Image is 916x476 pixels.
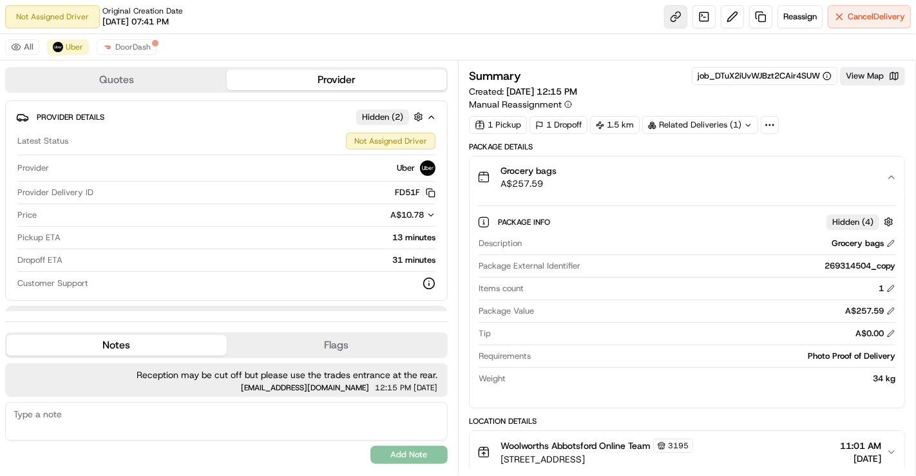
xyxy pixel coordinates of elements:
span: 3195 [668,441,689,451]
button: CancelDelivery [828,5,911,28]
div: Package Details [469,142,905,152]
button: DoorDash [97,39,157,55]
div: Photo Proof of Delivery [536,350,895,362]
div: Grocery bagsA$257.59 [470,198,904,408]
span: Package Info [498,217,553,227]
div: 34 kg [511,373,895,385]
span: Customer Support [17,278,88,289]
div: A$0.00 [855,328,895,339]
button: Provider DetailsHidden (2) [16,106,437,128]
span: Reception may be cut off but please use the trades entrance at the rear. [15,368,437,381]
span: Created: [469,85,577,98]
div: Grocery bags [832,238,895,249]
span: Reassign [783,11,817,23]
div: 1 [879,283,895,294]
img: uber-new-logo.jpeg [420,160,435,176]
button: Reassign [778,5,823,28]
span: Package Value [479,305,534,317]
button: Provider [227,70,447,90]
span: [DATE] 07:41 PM [102,16,169,28]
span: [DATE] 12:15 PM [506,86,577,97]
button: All [5,39,39,55]
button: Woolworths Abbotsford Online Team3195[STREET_ADDRESS]11:01 AM[DATE] [470,431,904,473]
span: [EMAIL_ADDRESS][DOMAIN_NAME] [241,384,369,392]
span: [DATE] [414,384,437,392]
button: Hidden (2) [356,109,426,125]
span: Weight [479,373,506,385]
span: Provider Details [37,112,104,122]
span: Package External Identifier [479,260,580,272]
span: Original Creation Date [102,6,183,16]
button: FD51F [395,187,435,198]
span: Grocery bags [501,164,557,177]
span: 11:01 AM [840,439,881,452]
div: 1 Pickup [469,116,527,134]
span: DoorDash [115,42,151,52]
div: 1.5 km [590,116,640,134]
img: uber-new-logo.jpeg [53,42,63,52]
img: doordash_logo_v2.png [102,42,113,52]
span: Requirements [479,350,531,362]
button: Uber [47,39,89,55]
div: 269314504_copy [586,260,895,272]
span: Provider [17,162,49,174]
span: Tip [479,328,491,339]
span: Manual Reassignment [469,98,562,111]
button: job_DTuX2iUvWJBzt2CAir4SUW [698,70,832,82]
div: Related Deliveries (1) [642,116,758,134]
span: Pickup ETA [17,232,61,243]
span: 12:15 PM [375,384,411,392]
button: View Map [840,67,905,85]
span: Items count [479,283,524,294]
span: Hidden ( 2 ) [362,111,403,123]
span: [STREET_ADDRESS] [501,453,693,466]
span: Provider Delivery ID [17,187,93,198]
button: A$10.78 [322,209,435,221]
div: A$257.59 [845,305,895,317]
div: 13 minutes [66,232,435,243]
button: Flags [227,335,447,356]
button: Grocery bagsA$257.59 [470,157,904,198]
span: Uber [397,162,415,174]
div: Location Details [469,416,905,426]
button: Hidden (4) [826,214,897,230]
span: A$10.78 [390,209,424,220]
span: [DATE] [840,452,881,465]
span: Description [479,238,522,249]
span: A$257.59 [501,177,557,190]
div: 1 Dropoff [530,116,587,134]
span: Woolworths Abbotsford Online Team [501,439,651,452]
span: Hidden ( 4 ) [832,216,873,228]
span: Dropoff ETA [17,254,62,266]
div: 31 minutes [68,254,435,266]
span: Cancel Delivery [848,11,905,23]
span: Uber [66,42,83,52]
span: Latest Status [17,135,68,147]
button: Notes [6,335,227,356]
button: Quotes [6,70,227,90]
span: Price [17,209,37,221]
button: Manual Reassignment [469,98,572,111]
h3: Summary [469,70,521,82]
